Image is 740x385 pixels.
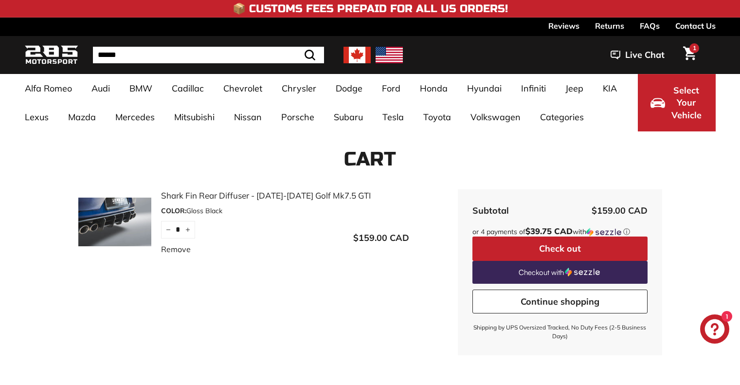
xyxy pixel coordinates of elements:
[326,74,372,103] a: Dodge
[525,226,573,236] span: $39.75 CAD
[93,47,324,63] input: Search
[373,103,414,131] a: Tesla
[180,221,195,238] button: Increase item quantity by one
[15,74,82,103] a: Alfa Romeo
[25,44,78,67] img: Logo_285_Motorsport_areodynamics_components
[697,314,732,346] inbox-online-store-chat: Shopify online store chat
[638,74,716,131] button: Select Your Vehicle
[556,74,593,103] a: Jeep
[472,323,648,341] small: Shipping by UPS Oversized Tracked, No Duty Fees (2-5 Business Days)
[461,103,530,131] a: Volkswagen
[233,3,508,15] h4: 📦 Customs Fees Prepaid for All US Orders!
[82,74,120,103] a: Audi
[161,206,186,215] span: COLOR:
[472,261,648,284] a: Checkout with
[592,205,648,216] span: $159.00 CAD
[58,103,106,131] a: Mazda
[414,103,461,131] a: Toyota
[372,74,410,103] a: Ford
[271,103,324,131] a: Porsche
[677,38,702,72] a: Cart
[670,84,703,122] span: Select Your Vehicle
[161,189,409,202] a: Shark Fin Rear Diffuser - [DATE]-[DATE] Golf Mk7.5 GTI
[162,74,214,103] a: Cadillac
[15,103,58,131] a: Lexus
[214,74,272,103] a: Chevrolet
[530,103,594,131] a: Categories
[410,74,457,103] a: Honda
[224,103,271,131] a: Nissan
[120,74,162,103] a: BMW
[25,148,716,170] h1: Cart
[595,18,624,34] a: Returns
[511,74,556,103] a: Infiniti
[164,103,224,131] a: Mitsubishi
[472,227,648,237] div: or 4 payments of$39.75 CADwithSezzle Click to learn more about Sezzle
[598,43,677,67] button: Live Chat
[675,18,716,34] a: Contact Us
[472,237,648,261] button: Check out
[106,103,164,131] a: Mercedes
[161,243,191,255] a: Remove
[353,232,409,243] span: $159.00 CAD
[457,74,511,103] a: Hyundai
[640,18,660,34] a: FAQs
[324,103,373,131] a: Subaru
[472,290,648,314] a: Continue shopping
[472,204,509,217] div: Subtotal
[161,221,176,238] button: Reduce item quantity by one
[693,44,696,52] span: 1
[586,228,621,237] img: Sezzle
[161,206,409,216] div: Gloss Black
[565,268,600,276] img: Sezzle
[472,227,648,237] div: or 4 payments of with
[548,18,579,34] a: Reviews
[625,49,665,61] span: Live Chat
[78,198,151,246] img: Shark Fin Rear Diffuser - 2018-2021 Golf Mk7.5 GTI
[272,74,326,103] a: Chrysler
[593,74,627,103] a: KIA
